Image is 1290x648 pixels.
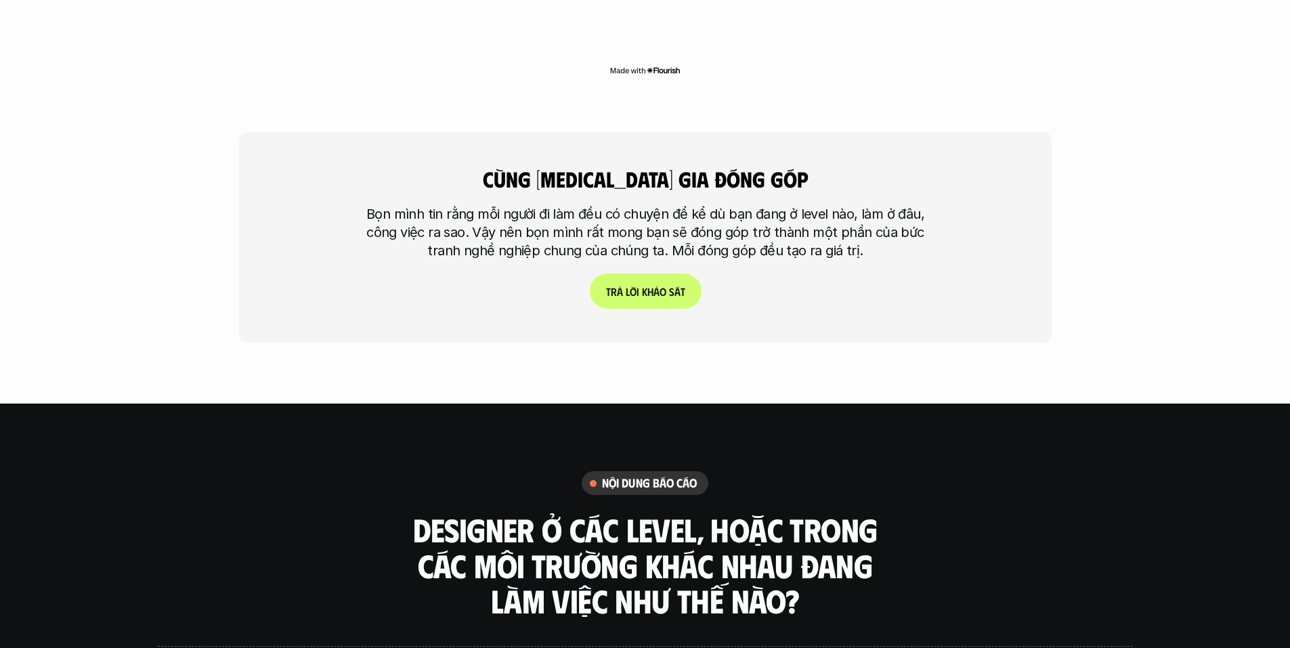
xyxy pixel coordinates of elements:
span: ờ [629,285,636,298]
a: Trảlờikhảosát [589,274,701,309]
span: t [680,285,685,298]
span: ả [653,285,659,298]
h6: nội dung báo cáo [602,475,697,491]
span: á [674,285,680,298]
h3: Designer ở các level, hoặc trong các môi trường khác nhau đang làm việc như thế nào? [408,512,882,619]
h4: cùng [MEDICAL_DATA] gia đóng góp [425,166,865,192]
span: ả [616,285,622,298]
span: h [647,285,653,298]
span: r [610,285,616,298]
span: l [625,285,629,298]
span: T [605,285,610,298]
span: s [668,285,674,298]
span: o [659,285,666,298]
span: i [636,285,639,298]
p: Bọn mình tin rằng mỗi người đi làm đều có chuyện để kể dù bạn đang ở level nào, làm ở đâu, công v... [358,205,933,260]
span: k [641,285,647,298]
img: Made with Flourish [609,65,681,76]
